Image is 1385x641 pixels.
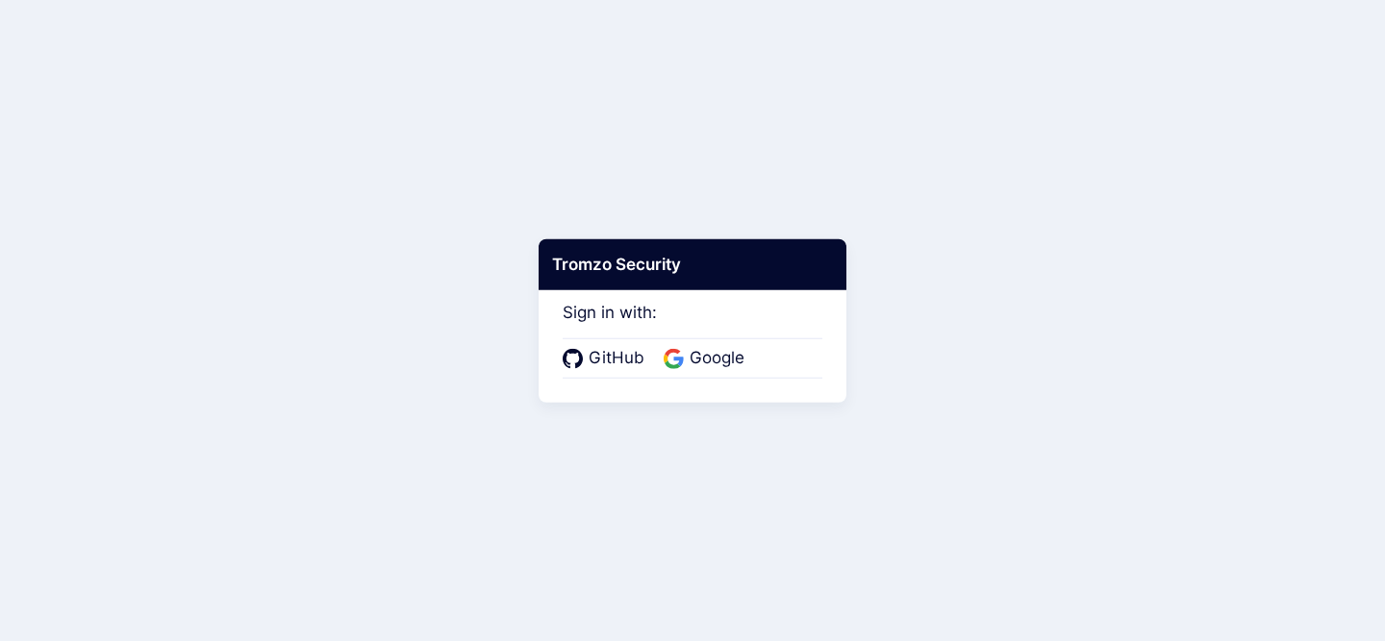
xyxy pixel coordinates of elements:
[664,346,750,371] a: Google
[583,346,650,371] span: GitHub
[684,346,750,371] span: Google
[563,346,650,371] a: GitHub
[539,238,846,290] div: Tromzo Security
[563,276,822,378] div: Sign in with:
